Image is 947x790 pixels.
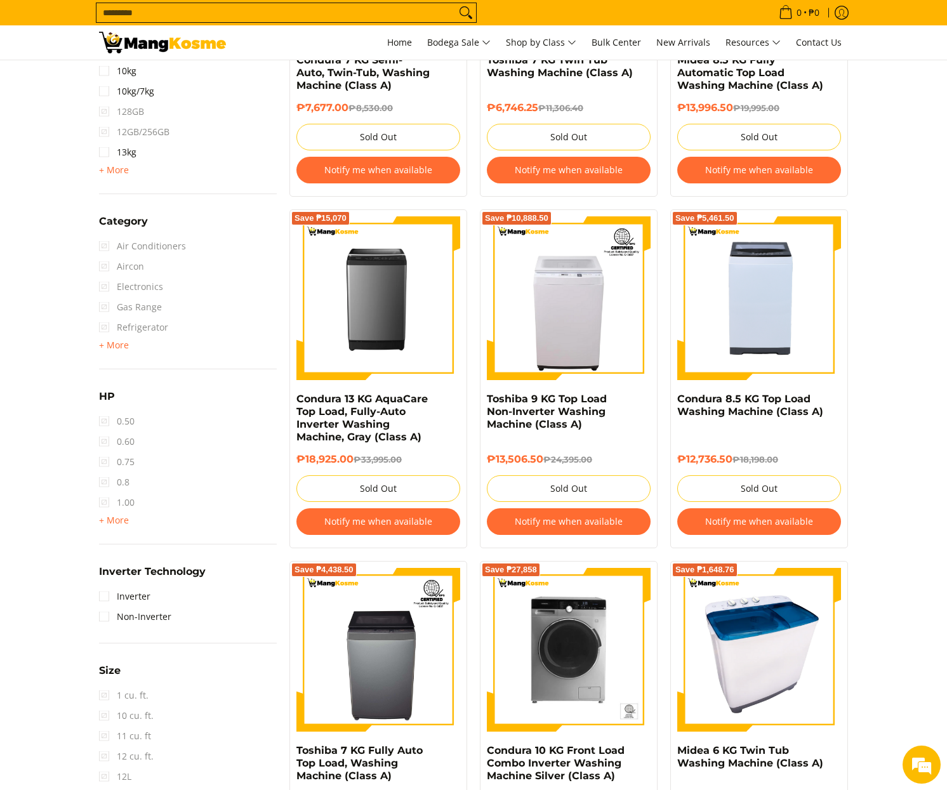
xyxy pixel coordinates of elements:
button: Notify me when available [677,508,841,535]
span: + More [99,340,129,350]
h6: ₱13,506.50 [487,453,651,466]
span: 0.60 [99,431,135,452]
a: Condura 10 KG Front Load Combo Inverter Washing Machine Silver (Class A) [487,744,625,782]
a: Contact Us [790,25,848,60]
a: Midea 6 KG Twin Tub Washing Machine (Class A) [677,744,823,769]
a: Resources [719,25,787,60]
summary: Open [99,567,206,586]
span: Inverter Technology [99,567,206,577]
summary: Open [99,338,129,353]
img: Toshiba 7 KG Fully Auto Top Load, Washing Machine (Class A) [296,568,460,732]
button: Notify me when available [487,157,651,183]
span: + More [99,165,129,175]
button: Sold Out [677,475,841,502]
span: Contact Us [796,36,842,48]
summary: Open [99,666,121,685]
span: 0.8 [99,472,129,492]
h6: ₱18,925.00 [296,453,460,466]
button: Sold Out [487,124,651,150]
span: + More [99,515,129,525]
span: 12 cu. ft. [99,746,154,767]
span: • [775,6,823,20]
a: Bulk Center [585,25,647,60]
img: Condura 10 KG Front Load Combo Inverter Washing Machine Silver (Class A) [487,568,651,732]
button: Notify me when available [296,157,460,183]
span: 12L [99,767,131,787]
span: Category [99,216,148,227]
del: ₱11,306.40 [538,103,583,113]
span: 11 cu. ft [99,726,151,746]
span: Home [387,36,412,48]
summary: Open [99,513,129,528]
button: Sold Out [296,124,460,150]
a: Condura 7 KG Semi-Auto, Twin-Tub, Washing Machine (Class A) [296,54,430,91]
span: 128GB [99,102,144,122]
a: Toshiba 9 KG Top Load Non-Inverter Washing Machine (Class A) [487,393,607,430]
textarea: Type your message and hit 'Enter' [6,346,242,391]
span: Bulk Center [592,36,641,48]
button: Sold Out [677,124,841,150]
del: ₱33,995.00 [354,454,402,464]
nav: Main Menu [239,25,848,60]
h6: ₱13,996.50 [677,102,841,114]
del: ₱8,530.00 [348,103,393,113]
span: Save ₱10,888.50 [485,214,548,222]
a: Toshiba 7 KG Twin Tub Washing Machine (Class A) [487,54,633,79]
del: ₱18,198.00 [732,454,778,464]
button: Sold Out [487,475,651,502]
span: Aircon [99,256,144,277]
span: Save ₱1,648.76 [675,566,734,574]
span: Bodega Sale [427,35,491,51]
a: Non-Inverter [99,607,171,627]
span: We're online! [74,160,175,288]
img: Condura 13 KG AquaCare Top Load, Fully-Auto Inverter Washing Machine, Gray (Class A) [296,216,460,380]
a: 13kg [99,142,136,162]
button: Notify me when available [296,508,460,535]
a: Bodega Sale [421,25,497,60]
h6: ₱7,677.00 [296,102,460,114]
div: Minimize live chat window [208,6,239,37]
span: Save ₱4,438.50 [295,566,354,574]
img: Condura 8.5 KG Top Load Washing Machine (Class A) [677,216,841,380]
span: 1.00 [99,492,135,513]
span: HP [99,392,115,402]
img: Toshiba 9 KG Top Load Non-Inverter Washing Machine (Class A) [487,216,651,380]
button: Search [456,3,476,22]
a: Home [381,25,418,60]
img: Midea 6 KG Twin Tub Washing Machine (Class A) - 0 [677,568,841,732]
a: New Arrivals [650,25,717,60]
span: Electronics [99,277,163,297]
span: ₱0 [807,8,821,17]
h6: ₱12,736.50 [677,453,841,466]
a: Condura 13 KG AquaCare Top Load, Fully-Auto Inverter Washing Machine, Gray (Class A) [296,393,428,443]
span: Refrigerator [99,317,168,338]
h6: ₱6,746.25 [487,102,651,114]
span: Shop by Class [506,35,576,51]
a: 10kg [99,61,136,81]
span: New Arrivals [656,36,710,48]
a: 10kg/7kg [99,81,154,102]
button: Sold Out [296,475,460,502]
span: 1 cu. ft. [99,685,149,706]
a: Inverter [99,586,150,607]
span: 0 [795,8,804,17]
span: 0.75 [99,452,135,472]
div: Chat with us now [66,71,213,88]
button: Notify me when available [677,157,841,183]
span: Save ₱15,070 [295,214,347,222]
del: ₱19,995.00 [733,103,779,113]
span: Resources [725,35,781,51]
span: Save ₱5,461.50 [675,214,734,222]
span: Gas Range [99,297,162,317]
span: 10 cu. ft. [99,706,154,726]
img: All Products - Home Appliances Warehouse Sale l Mang Kosme [99,32,226,53]
summary: Open [99,162,129,178]
span: 0.50 [99,411,135,431]
span: Size [99,666,121,676]
a: Condura 8.5 KG Top Load Washing Machine (Class A) [677,393,823,418]
a: Midea 8.5 KG Fully Automatic Top Load Washing Machine (Class A) [677,54,823,91]
del: ₱24,395.00 [543,454,592,464]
